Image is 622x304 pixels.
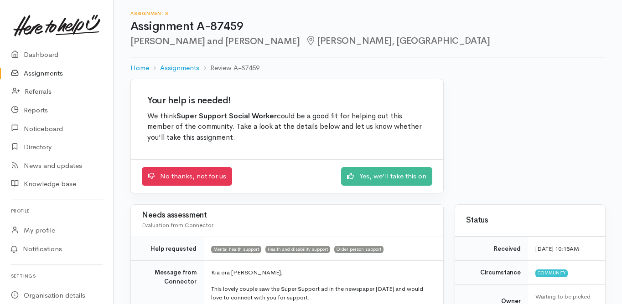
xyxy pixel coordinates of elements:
[11,270,103,282] h6: Settings
[306,35,490,46] span: [PERSON_NAME], [GEOGRAPHIC_DATA]
[130,11,606,16] h6: Assignments
[142,221,213,229] span: Evaluation from Connector
[211,284,432,302] p: This lovely couple saw the Super Support ad in the newspaper [DATE] and would love to connect wit...
[11,205,103,217] h6: Profile
[130,36,606,46] h2: [PERSON_NAME] and [PERSON_NAME]
[535,245,579,253] time: [DATE] 10:15AM
[455,237,528,261] td: Received
[341,167,432,186] a: Yes, we'll take this on
[130,63,149,73] a: Home
[142,211,432,220] h3: Needs assessment
[211,246,261,253] span: Mental health support
[130,57,606,79] nav: breadcrumb
[199,63,259,73] li: Review A-87459
[130,20,606,33] h1: Assignment A-87459
[265,246,330,253] span: Health and disability support
[176,111,277,121] b: Super Support Social Worker
[211,268,432,277] p: Kia ora [PERSON_NAME],
[147,96,427,106] h2: Your help is needed!
[334,246,384,253] span: Older person support
[535,269,568,277] span: Community
[160,63,199,73] a: Assignments
[142,167,232,186] a: No thanks, not for us
[131,237,204,261] td: Help requested
[455,261,528,285] td: Circumstance
[147,111,427,143] p: We think could be a good fit for helping out this member of the community. Take a look at the det...
[466,216,594,225] h3: Status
